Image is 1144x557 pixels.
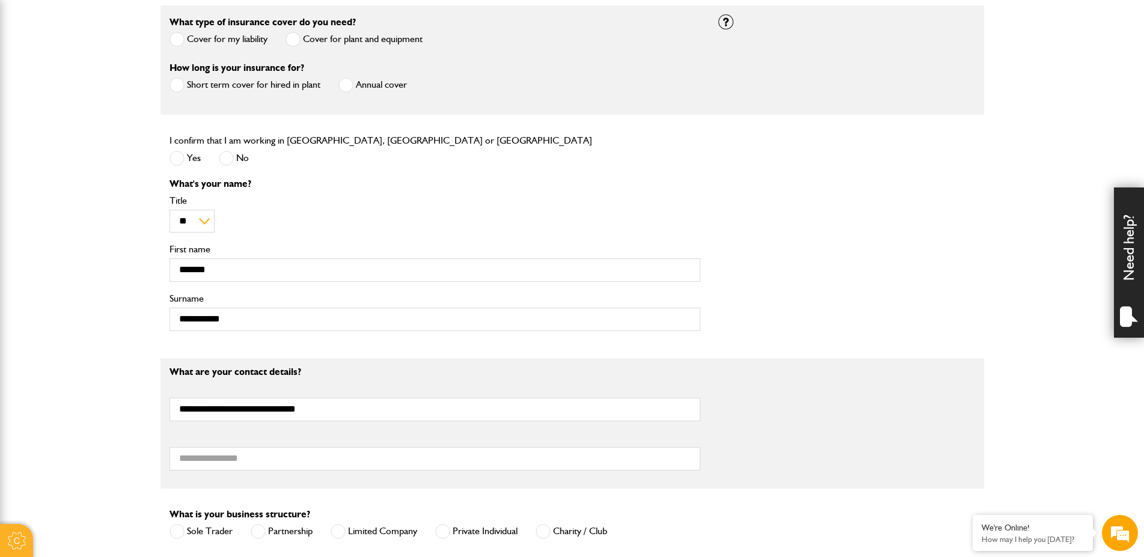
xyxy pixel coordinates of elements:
[170,367,700,377] p: What are your contact details?
[331,524,417,539] label: Limited Company
[16,147,219,173] input: Enter your email address
[16,218,219,360] textarea: Type your message and hit 'Enter'
[170,245,700,254] label: First name
[1114,187,1144,338] div: Need help?
[20,67,50,84] img: d_20077148190_company_1631870298795_20077148190
[170,136,592,145] label: I confirm that I am working in [GEOGRAPHIC_DATA], [GEOGRAPHIC_DATA] or [GEOGRAPHIC_DATA]
[286,32,423,47] label: Cover for plant and equipment
[170,196,700,205] label: Title
[170,17,356,27] label: What type of insurance cover do you need?
[982,523,1084,533] div: We're Online!
[63,67,202,83] div: Chat with us now
[251,524,313,539] label: Partnership
[982,535,1084,544] p: How may I help you today?
[219,151,249,166] label: No
[170,32,268,47] label: Cover for my liability
[170,294,700,303] label: Surname
[170,179,700,189] p: What's your name?
[170,63,304,73] label: How long is your insurance for?
[536,524,607,539] label: Charity / Club
[435,524,518,539] label: Private Individual
[170,78,320,93] label: Short term cover for hired in plant
[170,151,201,166] label: Yes
[170,510,310,519] label: What is your business structure?
[197,6,226,35] div: Minimize live chat window
[16,111,219,138] input: Enter your last name
[16,182,219,208] input: Enter your phone number
[170,524,233,539] label: Sole Trader
[338,78,407,93] label: Annual cover
[164,370,218,386] em: Start Chat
